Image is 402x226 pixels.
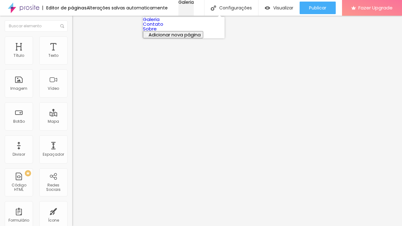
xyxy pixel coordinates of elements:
[60,24,64,28] img: Icone
[13,119,25,124] div: Botão
[6,183,31,192] div: Código HTML
[300,2,336,14] button: Publicar
[258,2,300,14] button: Visualizar
[87,6,168,10] div: Alterações salvas automaticamente
[149,31,201,38] span: Adicionar nova página
[143,21,163,27] a: Contato
[13,152,25,157] div: Divisor
[5,20,68,32] input: Buscar elemento
[42,6,87,10] div: Editor de páginas
[273,5,293,10] span: Visualizar
[143,25,157,32] a: Sobre
[10,86,27,91] div: Imagem
[48,218,59,223] div: Ícone
[265,5,270,11] img: view-1.svg
[14,53,24,58] div: Título
[48,86,59,91] div: Vídeo
[358,5,393,10] span: Fazer Upgrade
[43,152,64,157] div: Espaçador
[309,5,326,10] span: Publicar
[8,218,29,223] div: Formulário
[143,16,160,23] a: Galeria
[48,53,58,58] div: Texto
[143,31,203,38] button: Adicionar nova página
[211,5,216,11] img: Icone
[41,183,66,192] div: Redes Sociais
[48,119,59,124] div: Mapa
